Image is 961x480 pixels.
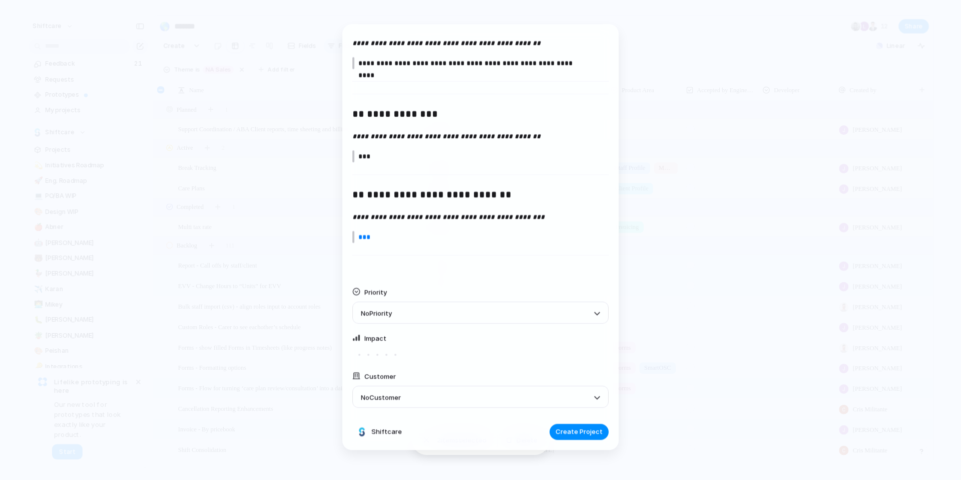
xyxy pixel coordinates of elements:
button: Create Project [550,424,609,440]
span: Customer [364,372,396,380]
span: Shiftcare [371,427,402,437]
span: No Priority [361,309,392,317]
span: Priority [364,288,387,296]
span: Create Project [556,427,603,437]
span: Impact [364,334,386,342]
span: No Customer [361,393,401,401]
